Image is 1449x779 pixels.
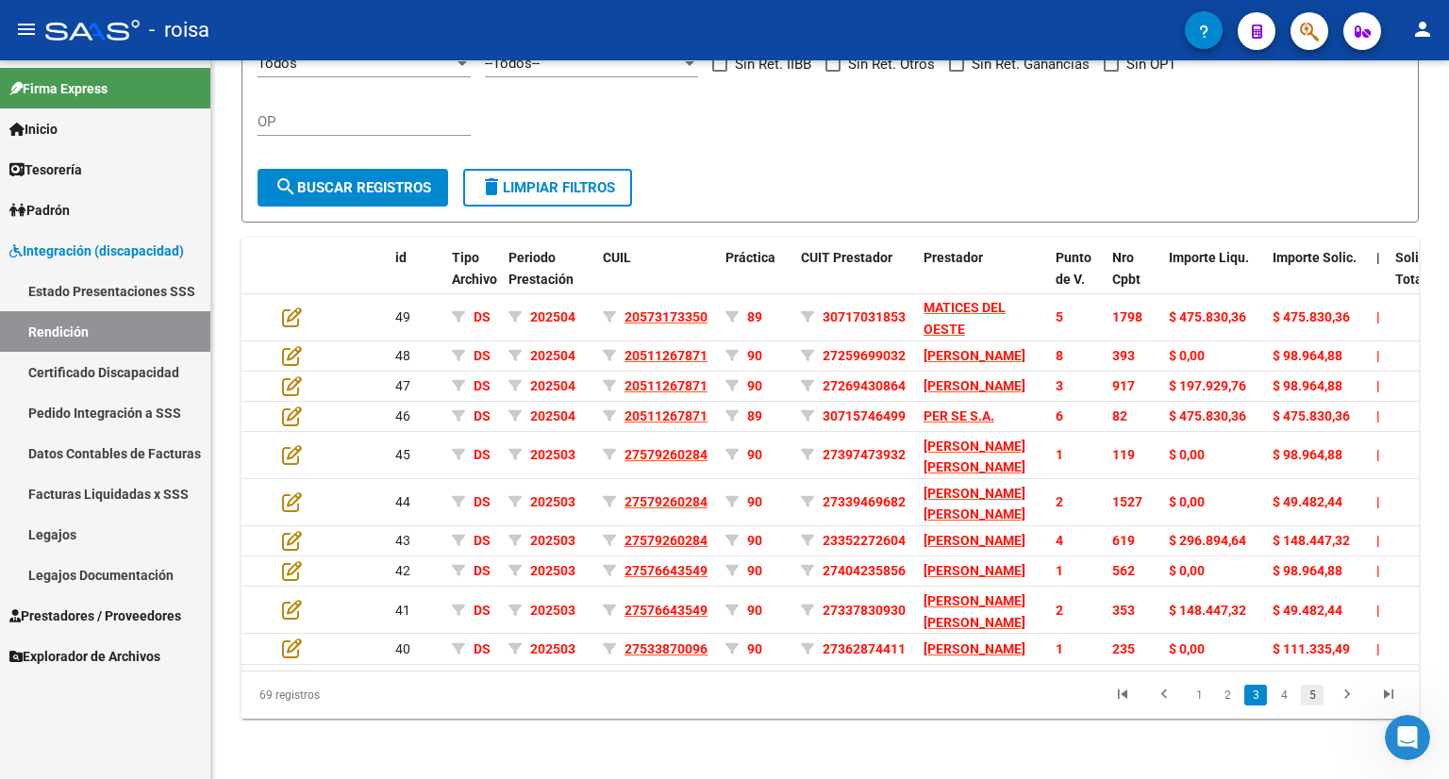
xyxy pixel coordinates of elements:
span: 8 [1056,348,1063,363]
span: 90 [747,563,762,578]
span: | [1376,603,1380,618]
datatable-header-cell: Importe Liqu. [1161,238,1265,321]
span: DS [474,494,491,509]
span: 1 [1056,447,1063,462]
span: Buscar registros [275,179,431,196]
span: $ 296.894,64 [1169,533,1246,548]
div: 48 [395,345,437,367]
span: CUIT Prestador [801,250,892,265]
div: 43 [395,530,437,552]
span: Padrón [9,200,70,221]
a: 5 [1301,685,1324,705]
span: 27269430864 [823,378,906,393]
span: 562 [1112,563,1135,578]
span: 20511267871 [625,408,708,423]
mat-icon: person [1411,18,1434,41]
span: $ 475.830,36 [1169,309,1246,324]
span: Sin Ret. IIBB [735,53,811,75]
span: Firma Express [9,78,108,99]
span: 1 [1056,563,1063,578]
span: 27397473932 [823,447,906,462]
span: 202504 [530,378,575,393]
datatable-header-cell: Periodo Prestación [501,238,595,321]
span: [PERSON_NAME] [PERSON_NAME] [924,593,1025,630]
span: $ 98.964,88 [1273,348,1342,363]
span: Nro Cpbt [1112,250,1141,287]
mat-icon: delete [480,175,503,198]
span: 4 [1056,533,1063,548]
iframe: Intercom live chat [1385,715,1430,760]
span: [PERSON_NAME] [924,348,1025,363]
span: 2 [1056,494,1063,509]
span: DS [474,603,491,618]
span: $ 98.964,88 [1273,447,1342,462]
span: id [395,250,407,265]
span: 90 [747,348,762,363]
div: 46 [395,406,437,427]
span: 202503 [530,641,575,656]
span: 20573173350 [625,309,708,324]
a: 4 [1273,685,1295,705]
span: DS [474,533,491,548]
span: 353 [1112,603,1135,618]
span: 202504 [530,408,575,423]
span: $ 0,00 [1169,447,1205,462]
span: Sin Ret. Otros [848,53,935,75]
span: $ 0,00 [1169,641,1205,656]
datatable-header-cell: Práctica [718,238,793,321]
a: go to previous page [1146,685,1182,705]
span: 119 [1112,447,1135,462]
span: | [1376,533,1380,548]
a: go to first page [1105,685,1141,705]
datatable-header-cell: Prestador [916,238,1048,321]
span: Importe Solic. [1273,250,1357,265]
span: [PERSON_NAME] [PERSON_NAME] [924,439,1025,475]
span: 27404235856 [823,563,906,578]
span: [PERSON_NAME] [PERSON_NAME] [924,486,1025,522]
a: go to next page [1329,685,1365,705]
span: 202503 [530,533,575,548]
datatable-header-cell: | [1369,238,1388,321]
div: 44 [395,491,437,513]
span: Todos [258,55,297,72]
span: | [1376,250,1380,265]
span: 27337830930 [823,603,906,618]
span: 27579260284 [625,447,708,462]
span: $ 475.830,36 [1273,408,1350,423]
span: MATICES DEL OESTE [924,300,1006,337]
div: 47 [395,375,437,397]
li: page 3 [1241,679,1270,711]
span: DS [474,378,491,393]
span: Prestador [924,250,983,265]
span: $ 111.335,49 [1273,641,1350,656]
span: Limpiar filtros [480,179,615,196]
span: 27576643549 [625,603,708,618]
span: 89 [747,408,762,423]
button: Limpiar filtros [463,169,632,207]
span: $ 0,00 [1169,348,1205,363]
span: | [1376,348,1380,363]
li: page 4 [1270,679,1298,711]
span: CUIL [603,250,631,265]
span: 90 [747,641,762,656]
datatable-header-cell: CUIT Prestador [793,238,916,321]
span: 27579260284 [625,533,708,548]
span: $ 148.447,32 [1273,533,1350,548]
a: go to last page [1371,685,1407,705]
span: - roisa [149,9,209,51]
datatable-header-cell: Importe Solic. [1265,238,1369,321]
span: $ 0,00 [1169,494,1205,509]
span: 917 [1112,378,1135,393]
span: 3 [1056,378,1063,393]
span: PER SE S.A. [924,408,994,423]
span: $ 98.964,88 [1273,378,1342,393]
span: [PERSON_NAME] [924,641,1025,656]
span: $ 49.482,44 [1273,494,1342,509]
span: $ 197.929,76 [1169,378,1246,393]
span: Importe Liqu. [1169,250,1249,265]
span: [PERSON_NAME] [924,378,1025,393]
span: 27259699032 [823,348,906,363]
span: Sin Ret. Ganancias [972,53,1090,75]
span: [PERSON_NAME] [924,533,1025,548]
div: 42 [395,560,437,582]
